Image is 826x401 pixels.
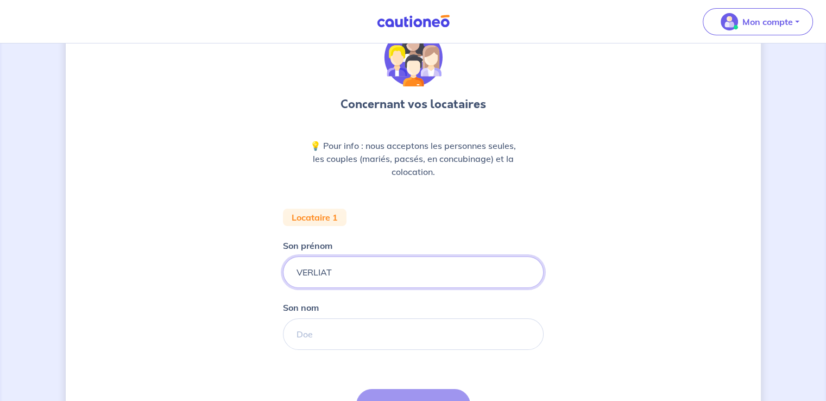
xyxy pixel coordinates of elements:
p: Son prénom [283,239,332,252]
h3: Concernant vos locataires [341,96,486,113]
img: illu_account_valid_menu.svg [721,13,738,30]
p: 💡 Pour info : nous acceptons les personnes seules, les couples (mariés, pacsés, en concubinage) e... [309,139,518,178]
div: Locataire 1 [283,209,346,226]
img: illu_tenants.svg [384,28,443,87]
button: illu_account_valid_menu.svgMon compte [703,8,813,35]
img: Cautioneo [373,15,454,28]
input: Doe [283,318,544,350]
input: John [283,256,544,288]
p: Son nom [283,301,319,314]
p: Mon compte [742,15,793,28]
